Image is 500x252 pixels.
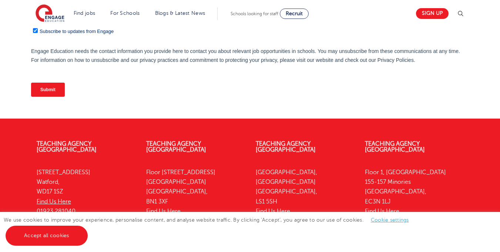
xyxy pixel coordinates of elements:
a: Recruit [280,9,309,19]
a: Find Us Here [365,208,399,215]
a: Find Us Here [146,208,181,215]
a: Find Us Here [37,198,71,205]
span: Schools looking for staff [231,11,278,16]
span: We use cookies to improve your experience, personalise content, and analyse website traffic. By c... [4,217,416,238]
input: *Contact Number [219,24,435,39]
p: [STREET_ADDRESS] Watford, WD17 1SZ 01923 281040 [37,168,135,216]
a: For Schools [110,10,140,16]
p: Floor [STREET_ADDRESS] [GEOGRAPHIC_DATA] [GEOGRAPHIC_DATA], BN1 3XF 01273 447633 [146,168,245,226]
p: [GEOGRAPHIC_DATA], [GEOGRAPHIC_DATA] [GEOGRAPHIC_DATA], LS1 5SH 0113 323 7633 [256,168,354,226]
a: Sign up [416,8,449,19]
a: Accept all cookies [6,226,88,246]
a: Blogs & Latest News [155,10,205,16]
span: Recruit [286,11,303,16]
img: Engage Education [36,4,64,23]
a: Teaching Agency [GEOGRAPHIC_DATA] [37,140,97,153]
a: Teaching Agency [GEOGRAPHIC_DATA] [365,140,425,153]
a: Find jobs [74,10,95,16]
a: Find Us Here [256,208,290,215]
p: Floor 1, [GEOGRAPHIC_DATA] 155-157 Minories [GEOGRAPHIC_DATA], EC3N 1LJ 0333 150 8020 [365,168,463,226]
a: Teaching Agency [GEOGRAPHIC_DATA] [146,140,206,153]
input: *Last name [219,1,435,16]
a: Teaching Agency [GEOGRAPHIC_DATA] [256,140,316,153]
a: Cookie settings [371,217,409,223]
